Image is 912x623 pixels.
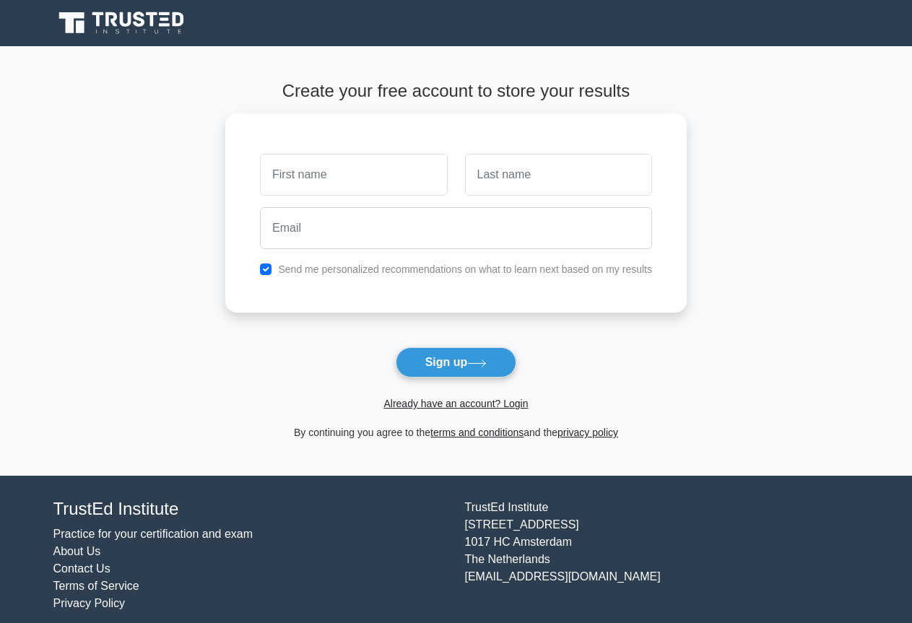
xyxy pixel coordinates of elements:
button: Sign up [396,347,517,378]
input: Email [260,207,652,249]
div: TrustEd Institute [STREET_ADDRESS] 1017 HC Amsterdam The Netherlands [EMAIL_ADDRESS][DOMAIN_NAME] [456,499,868,612]
h4: TrustEd Institute [53,499,448,520]
label: Send me personalized recommendations on what to learn next based on my results [278,263,652,275]
div: By continuing you agree to the and the [217,424,695,441]
a: Privacy Policy [53,597,126,609]
input: First name [260,154,447,196]
a: Already have an account? Login [383,398,528,409]
h4: Create your free account to store your results [225,81,687,102]
a: terms and conditions [430,427,524,438]
a: Contact Us [53,562,110,575]
a: privacy policy [557,427,618,438]
input: Last name [465,154,652,196]
a: Practice for your certification and exam [53,528,253,540]
a: Terms of Service [53,580,139,592]
a: About Us [53,545,101,557]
